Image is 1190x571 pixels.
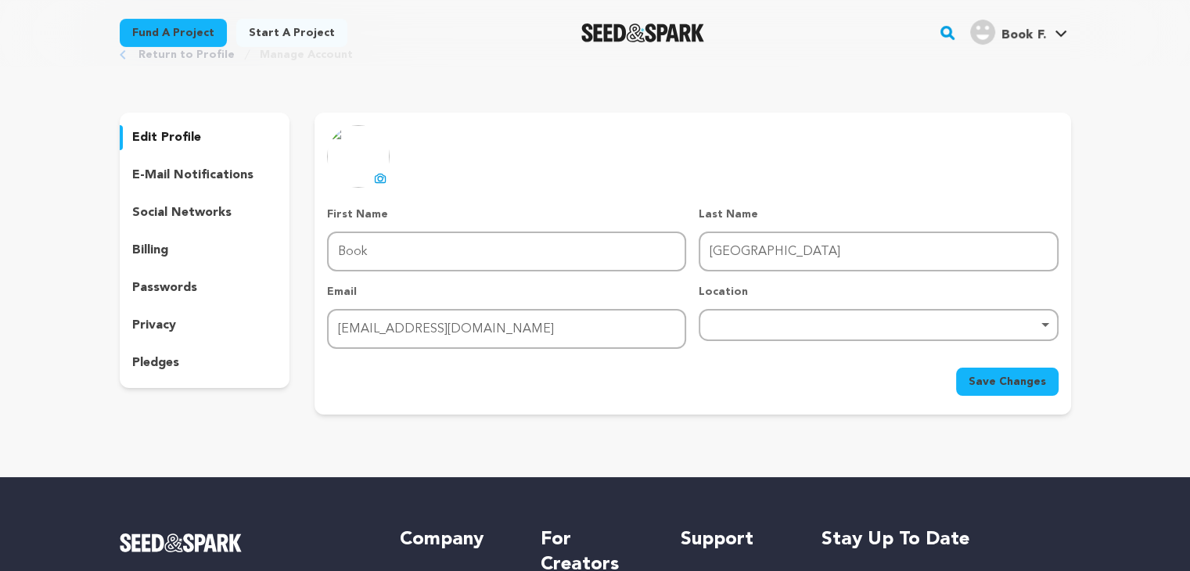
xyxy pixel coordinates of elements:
[120,238,290,263] button: billing
[132,354,179,372] p: pledges
[821,527,1071,552] h5: Stay up to date
[120,163,290,188] button: e-mail notifications
[132,128,201,147] p: edit profile
[970,20,1045,45] div: Book F.'s Profile
[967,16,1070,45] a: Book F.'s Profile
[132,203,232,222] p: social networks
[400,527,509,552] h5: Company
[132,316,176,335] p: privacy
[699,284,1058,300] p: Location
[969,374,1046,390] span: Save Changes
[581,23,704,42] img: Seed&Spark Logo Dark Mode
[132,278,197,297] p: passwords
[132,166,253,185] p: e-mail notifications
[956,368,1059,396] button: Save Changes
[236,19,347,47] a: Start a project
[120,275,290,300] button: passwords
[681,527,789,552] h5: Support
[970,20,995,45] img: user.png
[699,232,1058,271] input: Last Name
[327,309,686,349] input: Email
[120,533,243,552] img: Seed&Spark Logo
[120,200,290,225] button: social networks
[120,313,290,338] button: privacy
[120,125,290,150] button: edit profile
[581,23,704,42] a: Seed&Spark Homepage
[327,206,686,222] p: First Name
[120,19,227,47] a: Fund a project
[967,16,1070,49] span: Book F.'s Profile
[132,241,168,260] p: billing
[120,350,290,375] button: pledges
[1001,29,1045,41] span: Book F.
[327,232,686,271] input: First Name
[699,206,1058,222] p: Last Name
[120,533,369,552] a: Seed&Spark Homepage
[327,284,686,300] p: Email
